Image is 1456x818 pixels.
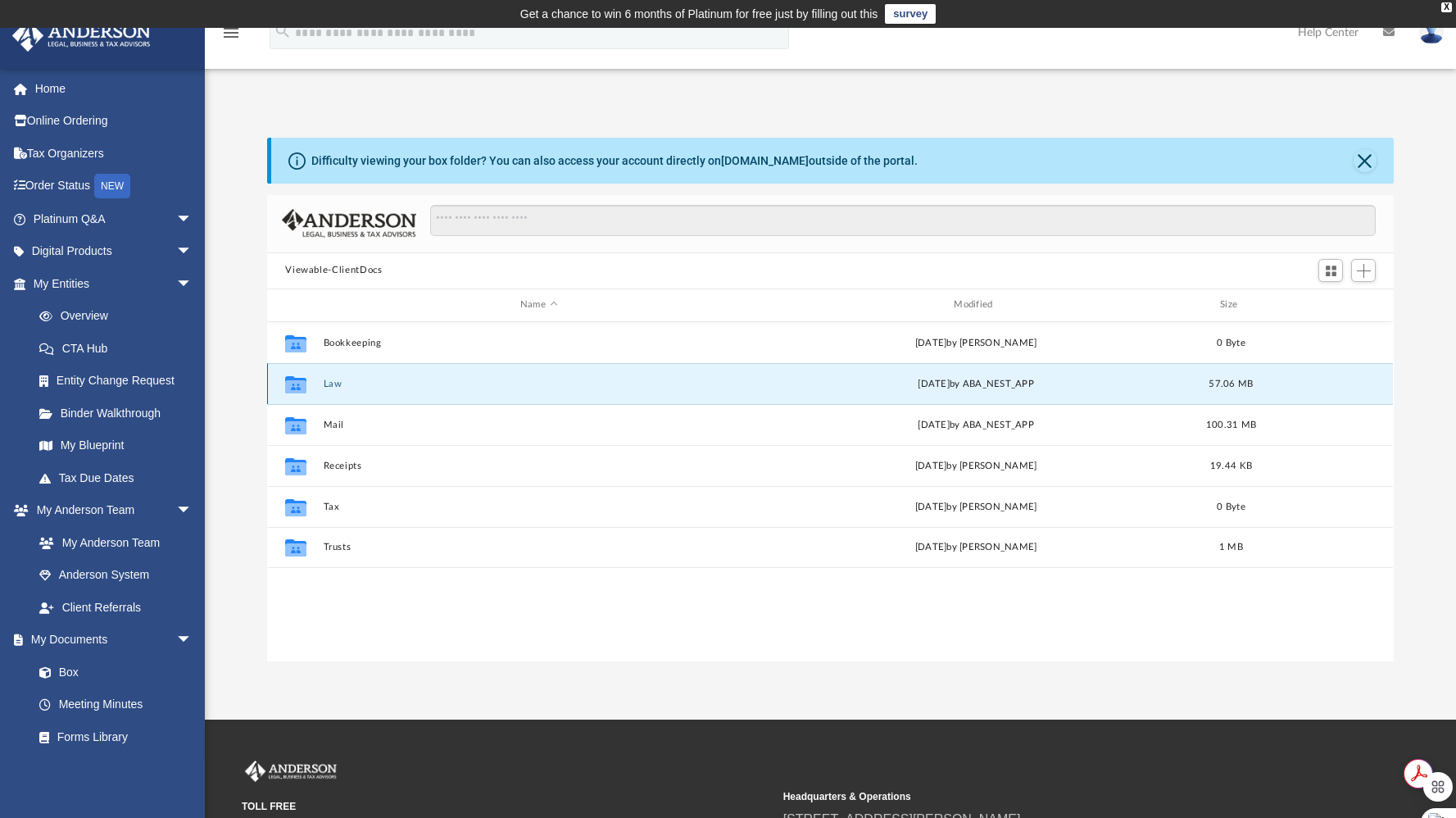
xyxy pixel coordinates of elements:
span: arrow_drop_down [176,494,209,528]
div: Size [1199,298,1264,312]
span: arrow_drop_down [176,202,209,236]
a: Overview [23,300,217,333]
span: 0 Byte [1218,502,1246,511]
a: Tax Due Dates [23,461,217,494]
span: 57.06 MB [1209,379,1254,388]
input: Search files and folders [430,205,1376,236]
button: Trusts [324,542,754,552]
img: User Pic [1419,20,1444,44]
div: [DATE] by ABA_NEST_APP [761,376,1191,391]
div: grid [267,322,1393,662]
a: My Anderson Team [23,526,201,559]
i: search [274,22,292,40]
div: Difficulty viewing your box folder? You can also access your account directly on outside of the p... [311,152,918,170]
span: arrow_drop_down [176,624,209,657]
a: Digital Productsarrow_drop_down [11,235,217,268]
a: My Blueprint [23,429,209,462]
div: [DATE] by [PERSON_NAME] [761,335,1191,350]
a: Forms Library [23,720,201,753]
small: TOLL FREE [242,799,772,814]
img: Anderson Advisors Platinum Portal [7,20,156,52]
div: NEW [94,174,130,198]
div: Name [323,298,754,312]
span: 1 MB [1219,543,1243,552]
button: Viewable-ClientDocs [285,263,382,278]
span: arrow_drop_down [176,267,209,301]
div: Get a chance to win 6 months of Platinum for free just by filling out this [520,4,878,24]
span: 100.31 MB [1206,420,1256,429]
div: [DATE] by [PERSON_NAME] [761,458,1191,473]
div: id [274,298,315,312]
a: Platinum Q&Aarrow_drop_down [11,202,217,235]
a: Notarize [23,753,209,786]
button: Mail [324,420,754,430]
button: Add [1351,259,1376,282]
a: Client Referrals [23,591,209,624]
div: Modified [760,298,1191,312]
span: 19.44 KB [1210,461,1252,470]
a: CTA Hub [23,332,217,365]
a: Entity Change Request [23,365,217,398]
div: [DATE] by [PERSON_NAME] [761,499,1191,514]
a: Tax Organizers [11,137,217,170]
button: Law [324,379,754,389]
button: Switch to Grid View [1318,259,1343,282]
img: Anderson Advisors Platinum Portal [242,761,340,782]
button: Receipts [324,461,754,471]
div: [DATE] by ABA_NEST_APP [761,417,1191,432]
a: menu [221,31,241,43]
a: survey [885,4,936,24]
div: [DATE] by [PERSON_NAME] [761,540,1191,555]
a: Anderson System [23,559,209,592]
a: Order StatusNEW [11,170,217,203]
i: menu [221,23,241,43]
span: 0 Byte [1218,338,1246,347]
button: Bookkeeping [324,338,754,348]
span: arrow_drop_down [176,235,209,269]
a: Meeting Minutes [23,688,209,721]
a: My Documentsarrow_drop_down [11,624,209,657]
a: [DOMAIN_NAME] [721,154,809,167]
div: id [1272,298,1386,312]
div: close [1441,2,1452,12]
a: My Entitiesarrow_drop_down [11,267,217,300]
small: Headquarters & Operations [783,789,1313,804]
button: Close [1354,149,1377,172]
a: My Anderson Teamarrow_drop_down [11,494,209,527]
a: Online Ordering [11,105,217,138]
a: Home [11,72,217,105]
a: Box [23,656,201,688]
button: Tax [324,502,754,512]
a: Binder Walkthrough [23,397,217,429]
